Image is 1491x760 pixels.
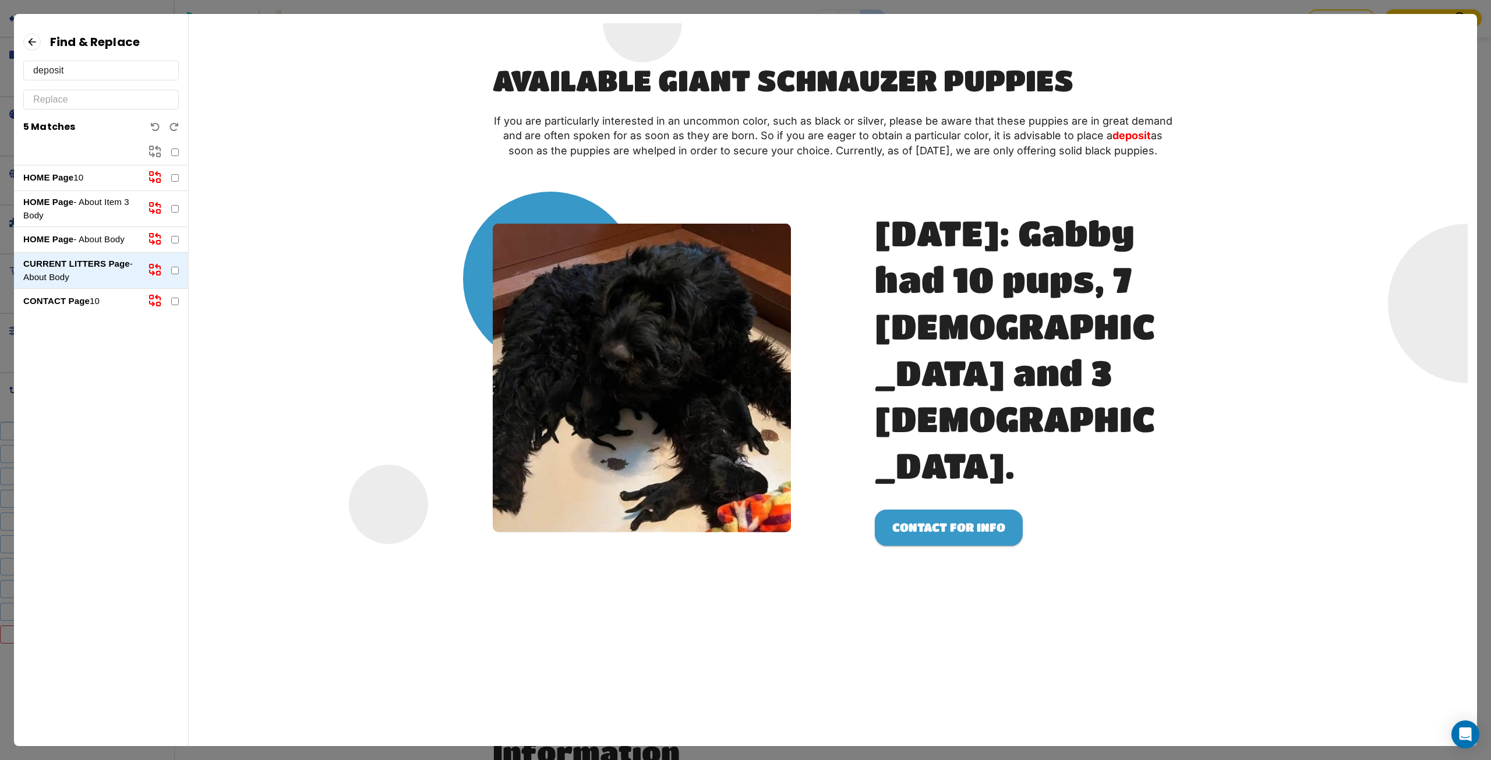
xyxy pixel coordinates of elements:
p: - About Body [23,257,139,284]
p: [DATE]: Gabby had 10 pups, 7 [DEMOGRAPHIC_DATA] and 3 [DEMOGRAPHIC_DATA]. [875,210,1173,489]
p: Available Giant Schnauzer Puppies [493,61,1173,100]
strong: HOME Page [23,172,73,182]
button: Undo [151,122,160,132]
strong: CURRENT LITTERS Page [23,259,130,268]
strong: HOME Page [23,197,73,207]
p: 10 [23,295,139,308]
strong: HOME Page [23,234,73,244]
input: Search [33,61,169,80]
p: - About Item 3 Body [23,196,139,222]
p: 10 [23,171,139,185]
button: contact for info [875,510,1023,546]
span: deposit [1112,129,1151,142]
p: - About Body [23,233,139,246]
img: <p>November 2023: Gabby had 10 pups, 7 males and 3 females.</p> [493,224,791,532]
h6: Find & Replace [50,33,140,51]
input: Replace [33,90,169,109]
strong: CONTACT Page [23,296,90,306]
h6: 5 Matches [23,119,75,135]
p: If you are particularly interested in an uncommon color, such as black or silver, please be aware... [493,114,1173,159]
div: Open Intercom Messenger [1451,720,1479,748]
button: Redo [169,122,179,132]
